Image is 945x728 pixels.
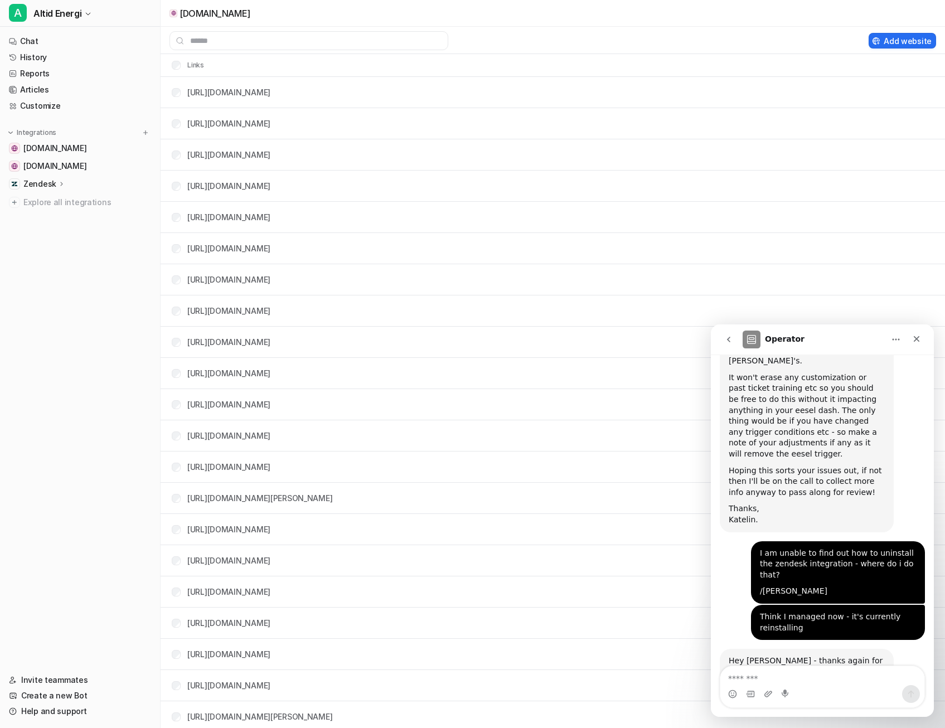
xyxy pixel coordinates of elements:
[11,163,18,169] img: altidenergi.dk
[11,145,18,152] img: greenpowerdenmark.dk
[49,224,205,256] div: I am unable to find out how to uninstall the zendesk integration - where do i do that?
[187,618,270,628] a: [URL][DOMAIN_NAME]
[4,195,156,210] a: Explore all integrations
[4,672,156,688] a: Invite teammates
[187,244,270,253] a: [URL][DOMAIN_NAME]
[23,143,86,154] span: [DOMAIN_NAME]
[4,50,156,65] a: History
[9,280,214,324] div: ms@altidenergi.dk says…
[23,178,56,190] p: Zendesk
[180,8,250,19] p: [DOMAIN_NAME]
[49,261,205,273] div: /[PERSON_NAME]
[4,33,156,49] a: Chat
[23,161,86,172] span: [DOMAIN_NAME]
[23,193,151,211] span: Explore all integrations
[18,141,174,174] div: Hoping this sorts your issues out, if not then I'll be on the call to collect more info anyway to...
[11,181,18,187] img: Zendesk
[7,129,14,137] img: expand menu
[4,82,156,98] a: Articles
[187,150,270,159] a: [URL][DOMAIN_NAME]
[18,331,174,462] div: Hey [PERSON_NAME] - thanks again for the chat sorry for the disjointed communication [DATE] betwe...
[9,217,214,280] div: ms@altidenergi.dk says…
[187,681,270,690] a: [URL][DOMAIN_NAME]
[163,59,205,72] th: Links
[40,280,214,316] div: Think I managed now - it's currently reinstalling
[187,556,270,565] a: [URL][DOMAIN_NAME]
[187,587,270,596] a: [URL][DOMAIN_NAME]
[71,365,80,374] button: Start recording
[4,703,156,719] a: Help and support
[187,493,332,503] a: [URL][DOMAIN_NAME][PERSON_NAME]
[18,179,174,190] div: Thanks,
[187,275,270,284] a: [URL][DOMAIN_NAME]
[869,33,936,48] button: Add website
[711,324,934,717] iframe: Intercom live chat
[40,217,214,279] div: I am unable to find out how to uninstall the zendesk integration - where do i do that?/[PERSON_NAME]
[4,158,156,174] a: altidenergi.dk[DOMAIN_NAME]
[187,181,270,191] a: [URL][DOMAIN_NAME]
[33,6,81,21] span: Altid Energi
[4,66,156,81] a: Reports
[4,140,156,156] a: greenpowerdenmark.dk[DOMAIN_NAME]
[187,368,270,378] a: [URL][DOMAIN_NAME]
[187,212,270,222] a: [URL][DOMAIN_NAME]
[187,649,270,659] a: [URL][DOMAIN_NAME]
[49,287,205,309] div: Think I managed now - it's currently reinstalling
[53,365,62,374] button: Upload attachment
[18,190,174,201] div: Katelin.
[187,119,270,128] a: [URL][DOMAIN_NAME]
[187,337,270,347] a: [URL][DOMAIN_NAME]
[4,98,156,114] a: Customize
[35,365,44,374] button: Gif picker
[187,712,332,721] a: [URL][DOMAIN_NAME][PERSON_NAME]
[9,4,27,22] span: A
[4,688,156,703] a: Create a new Bot
[171,11,176,16] img: altidenergi.dk icon
[187,306,270,316] a: [URL][DOMAIN_NAME]
[9,324,214,493] div: Katelin says…
[187,88,270,97] a: [URL][DOMAIN_NAME]
[142,129,149,137] img: menu_add.svg
[4,127,60,138] button: Integrations
[9,342,214,361] textarea: Message…
[9,324,183,469] div: Hey [PERSON_NAME] - thanks again for the chat sorry for the disjointed communication [DATE] betwe...
[17,365,26,374] button: Emoji picker
[187,462,270,472] a: [URL][DOMAIN_NAME]
[17,128,56,137] p: Integrations
[187,431,270,440] a: [URL][DOMAIN_NAME]
[18,48,174,135] div: It won't erase any customization or past ticket training etc so you should be free to do this wit...
[191,361,209,378] button: Send a message…
[9,197,20,208] img: explore all integrations
[187,400,270,409] a: [URL][DOMAIN_NAME]
[187,525,270,534] a: [URL][DOMAIN_NAME]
